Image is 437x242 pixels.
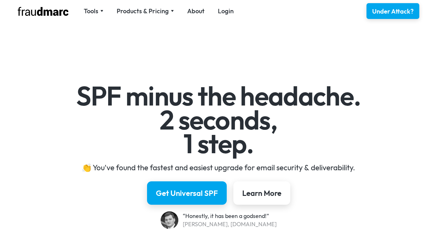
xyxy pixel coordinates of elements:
a: Under Attack? [366,3,419,19]
h1: SPF minus the headache. 2 seconds, 1 step. [35,84,402,156]
a: Login [218,7,234,15]
div: Tools [84,7,98,15]
div: Products & Pricing [117,7,174,15]
a: Learn More [233,181,290,205]
div: [PERSON_NAME], [DOMAIN_NAME] [183,220,277,228]
div: Tools [84,7,103,15]
div: 👏 You've found the fastest and easiest upgrade for email security & deliverability. [35,162,402,172]
div: Products & Pricing [117,7,169,15]
div: Get Universal SPF [156,188,218,198]
div: Under Attack? [372,7,414,16]
div: Learn More [242,188,281,198]
a: Get Universal SPF [147,181,227,205]
a: About [187,7,205,15]
div: “Honestly, it has been a godsend!” [183,212,277,220]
